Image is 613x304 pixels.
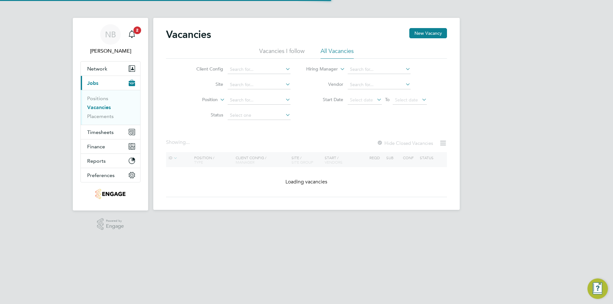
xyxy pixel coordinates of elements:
[228,111,291,120] input: Select one
[81,168,140,182] button: Preferences
[87,95,108,101] a: Positions
[87,80,98,86] span: Jobs
[395,97,418,103] span: Select date
[186,66,223,72] label: Client Config
[87,172,115,178] span: Preferences
[106,218,124,224] span: Powered by
[348,65,411,74] input: Search for...
[125,24,138,45] a: 2
[80,189,140,199] a: Go to home page
[306,81,343,87] label: Vendor
[377,140,433,146] label: Hide Closed Vacancies
[81,62,140,76] button: Network
[95,189,125,199] img: jambo-logo-retina.png
[87,104,111,110] a: Vacancies
[321,47,354,59] li: All Vacancies
[81,76,140,90] button: Jobs
[80,24,140,55] a: NB[PERSON_NAME]
[301,66,338,72] label: Hiring Manager
[186,139,190,145] span: ...
[87,66,107,72] span: Network
[228,80,291,89] input: Search for...
[87,129,114,135] span: Timesheets
[81,154,140,168] button: Reports
[87,158,106,164] span: Reports
[348,80,411,89] input: Search for...
[350,97,373,103] span: Select date
[186,112,223,118] label: Status
[259,47,305,59] li: Vacancies I follow
[186,81,223,87] label: Site
[105,30,116,39] span: NB
[133,26,141,34] span: 2
[166,28,211,41] h2: Vacancies
[181,97,218,103] label: Position
[87,113,114,119] a: Placements
[306,97,343,102] label: Start Date
[97,218,124,230] a: Powered byEngage
[81,125,140,139] button: Timesheets
[106,224,124,229] span: Engage
[409,28,447,38] button: New Vacancy
[228,65,291,74] input: Search for...
[73,18,148,211] nav: Main navigation
[87,144,105,150] span: Finance
[81,139,140,153] button: Finance
[587,278,608,299] button: Engage Resource Center
[81,90,140,125] div: Jobs
[166,139,191,146] div: Showing
[383,95,391,104] span: To
[228,96,291,105] input: Search for...
[80,47,140,55] span: Nick Briant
